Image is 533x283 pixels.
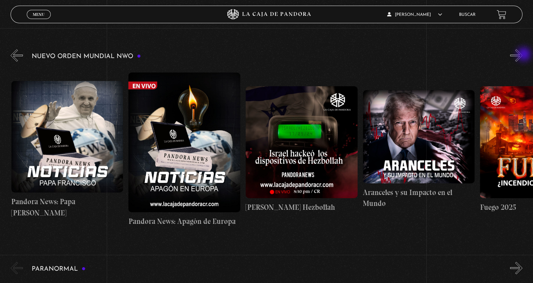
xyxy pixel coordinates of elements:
a: Buscar [459,13,476,17]
a: Pandora News: Papa [PERSON_NAME] [11,67,123,232]
span: Menu [33,12,44,17]
a: Pandora News: Apagón de Europa [128,67,240,232]
button: Next [510,262,522,274]
button: Previous [11,49,23,62]
h4: Pandora News: Apagón de Europa [128,216,240,227]
button: Next [510,49,522,62]
h3: Nuevo Orden Mundial NWO [32,53,141,60]
span: [PERSON_NAME] [387,13,442,17]
a: [PERSON_NAME] Hezbollah [246,67,358,232]
h4: Aranceles y su Impacto en el Mundo [363,187,475,209]
a: View your shopping cart [497,10,506,19]
h4: Pandora News: Papa [PERSON_NAME] [11,196,123,218]
span: Cerrar [30,18,47,23]
h4: [PERSON_NAME] Hezbollah [246,202,358,213]
a: Aranceles y su Impacto en el Mundo [363,67,475,232]
button: Previous [11,262,23,274]
h3: Paranormal [32,266,86,272]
